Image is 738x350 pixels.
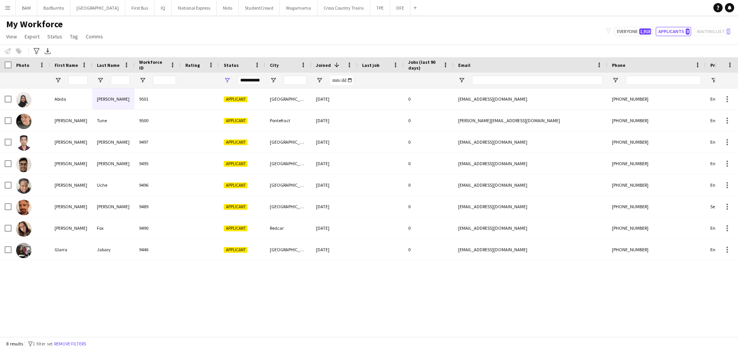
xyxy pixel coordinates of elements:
input: City Filter Input [284,76,307,85]
span: Status [47,33,62,40]
div: Uche [92,174,135,196]
div: 0 [404,217,454,239]
div: [PHONE_NUMBER] [607,88,706,109]
img: Shubham Tambe [16,135,32,151]
div: Fox [92,217,135,239]
div: [PERSON_NAME][EMAIL_ADDRESS][DOMAIN_NAME] [454,110,607,131]
button: Open Filter Menu [710,77,717,84]
div: 0 [404,196,454,217]
div: [PERSON_NAME] [50,110,92,131]
span: Profile [710,62,726,68]
div: 9489 [135,196,181,217]
span: Status [224,62,239,68]
input: Last Name Filter Input [111,76,130,85]
button: Applicants8 [656,27,691,36]
div: [PERSON_NAME] [50,174,92,196]
a: Tag [67,32,81,41]
span: Applicant [224,204,248,210]
img: Lucy Fox [16,221,32,237]
div: [EMAIL_ADDRESS][DOMAIN_NAME] [454,239,607,260]
span: Applicant [224,96,248,102]
a: Export [22,32,43,41]
span: Applicant [224,226,248,231]
img: Abida Hoque [16,92,32,108]
div: Tune [92,110,135,131]
div: [PHONE_NUMBER] [607,217,706,239]
div: [PERSON_NAME] [50,217,92,239]
input: Joined Filter Input [330,76,353,85]
div: Pontefract [265,110,311,131]
span: Phone [612,62,625,68]
div: 9496 [135,174,181,196]
span: Export [25,33,40,40]
div: 0 [404,174,454,196]
button: National Express [172,0,217,15]
img: Patrick Uche [16,178,32,194]
span: Applicant [224,161,248,167]
div: 9497 [135,131,181,153]
span: Applicant [224,139,248,145]
div: 0 [404,239,454,260]
div: 9500 [135,110,181,131]
div: [EMAIL_ADDRESS][DOMAIN_NAME] [454,196,607,217]
button: First Bus [125,0,155,15]
span: Joined [316,62,331,68]
div: [EMAIL_ADDRESS][DOMAIN_NAME] [454,174,607,196]
button: BarBurrito [37,0,70,15]
span: Applicant [224,182,248,188]
button: Cross Country Trains [317,0,370,15]
span: My Workforce [6,18,63,30]
button: TPE [370,0,390,15]
div: [EMAIL_ADDRESS][DOMAIN_NAME] [454,217,607,239]
div: 0 [404,131,454,153]
span: Workforce ID [139,59,167,71]
button: [GEOGRAPHIC_DATA] [70,0,125,15]
span: 8 [686,28,690,35]
div: Glarra [50,239,92,260]
div: Redcar [265,217,311,239]
div: 0 [404,110,454,131]
img: Abir Chowdhury [16,157,32,172]
div: [PERSON_NAME] [92,196,135,217]
app-action-btn: Advanced filters [32,46,41,56]
button: Wagamama [280,0,317,15]
a: Status [44,32,65,41]
button: Everyone1,918 [614,27,653,36]
button: Open Filter Menu [612,77,619,84]
img: Glarra Jabary [16,243,32,258]
div: Jabary [92,239,135,260]
input: Email Filter Input [472,76,603,85]
div: [DATE] [311,196,357,217]
div: [GEOGRAPHIC_DATA] [265,196,311,217]
div: [EMAIL_ADDRESS][DOMAIN_NAME] [454,131,607,153]
input: First Name Filter Input [68,76,88,85]
div: [PERSON_NAME] [50,131,92,153]
div: [PERSON_NAME] [50,196,92,217]
span: Email [458,62,470,68]
button: DFE [390,0,411,15]
span: Photo [16,62,29,68]
button: Open Filter Menu [139,77,146,84]
div: [PERSON_NAME] [92,153,135,174]
span: Rating [185,62,200,68]
span: Last Name [97,62,120,68]
span: First Name [55,62,78,68]
span: Tag [70,33,78,40]
span: Jobs (last 90 days) [408,59,440,71]
div: [PERSON_NAME] [50,153,92,174]
button: Open Filter Menu [224,77,231,84]
app-action-btn: Export XLSX [43,46,52,56]
span: Applicant [224,247,248,253]
a: Comms [83,32,106,41]
button: Open Filter Menu [55,77,61,84]
div: [PERSON_NAME] [92,88,135,109]
div: [PHONE_NUMBER] [607,131,706,153]
div: [DATE] [311,239,357,260]
button: Open Filter Menu [316,77,323,84]
div: [DATE] [311,88,357,109]
button: Open Filter Menu [458,77,465,84]
span: Last job [362,62,379,68]
span: 1,918 [639,28,651,35]
div: [DATE] [311,153,357,174]
div: [GEOGRAPHIC_DATA] [265,174,311,196]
